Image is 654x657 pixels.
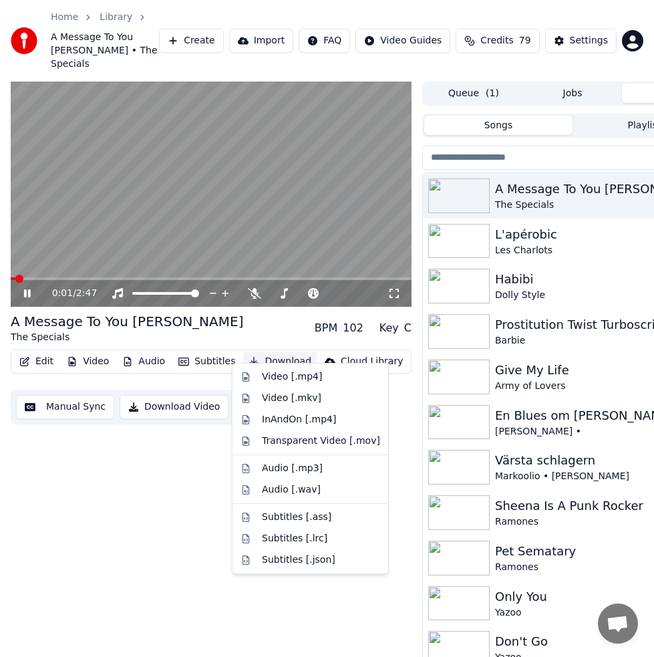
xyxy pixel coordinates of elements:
[229,29,293,53] button: Import
[262,462,323,475] div: Audio [.mp3]
[523,84,622,103] button: Jobs
[262,511,331,524] div: Subtitles [.ass]
[11,27,37,54] img: youka
[16,395,114,419] button: Manual Sync
[456,29,539,53] button: Credits79
[424,84,523,103] button: Queue
[519,34,531,47] span: 79
[341,355,403,368] div: Cloud Library
[480,34,513,47] span: Credits
[424,116,573,135] button: Songs
[52,287,73,300] span: 0:01
[355,29,450,53] button: Video Guides
[61,352,114,371] button: Video
[262,434,380,448] div: Transparent Video [.mov]
[570,34,608,47] div: Settings
[379,320,399,336] div: Key
[159,29,224,53] button: Create
[598,604,638,644] a: Öppna chatt
[343,320,363,336] div: 102
[486,87,499,100] span: ( 1 )
[51,31,159,71] span: A Message To You [PERSON_NAME] • The Specials
[262,553,335,567] div: Subtitles [.json]
[14,352,59,371] button: Edit
[315,320,337,336] div: BPM
[100,11,132,24] a: Library
[51,11,78,24] a: Home
[262,392,321,405] div: Video [.mkv]
[404,320,412,336] div: C
[11,312,243,331] div: A Message To You [PERSON_NAME]
[76,287,97,300] span: 2:47
[545,29,617,53] button: Settings
[51,11,159,71] nav: breadcrumb
[11,331,243,344] div: The Specials
[52,287,84,300] div: /
[120,395,228,419] button: Download Video
[262,483,321,497] div: Audio [.wav]
[117,352,170,371] button: Audio
[299,29,350,53] button: FAQ
[243,352,317,371] button: Download
[262,370,322,384] div: Video [.mp4]
[262,413,337,426] div: InAndOn [.mp4]
[173,352,240,371] button: Subtitles
[262,532,327,545] div: Subtitles [.lrc]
